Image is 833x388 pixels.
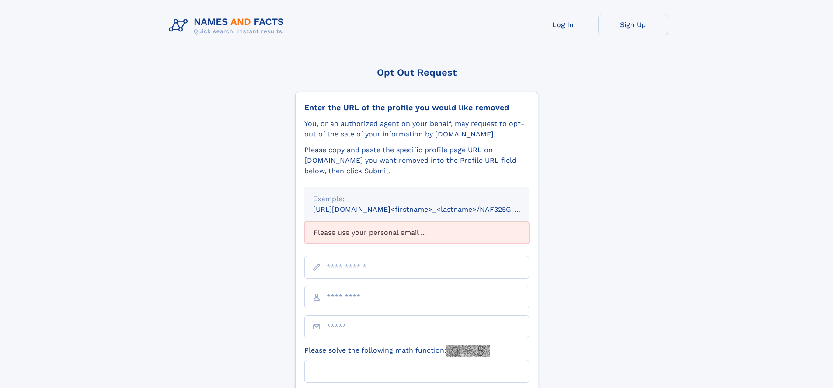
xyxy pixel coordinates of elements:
img: Logo Names and Facts [165,14,291,38]
a: Log In [528,14,598,35]
div: Opt Out Request [295,67,538,78]
div: You, or an authorized agent on your behalf, may request to opt-out of the sale of your informatio... [304,119,529,140]
div: Example: [313,194,520,204]
small: [URL][DOMAIN_NAME]<firstname>_<lastname>/NAF325G-xxxxxxxx [313,205,546,213]
div: Please use your personal email ... [304,222,529,244]
div: Enter the URL of the profile you would like removed [304,103,529,112]
a: Sign Up [598,14,668,35]
label: Please solve the following math function: [304,345,490,357]
div: Please copy and paste the specific profile page URL on [DOMAIN_NAME] you want removed into the Pr... [304,145,529,176]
